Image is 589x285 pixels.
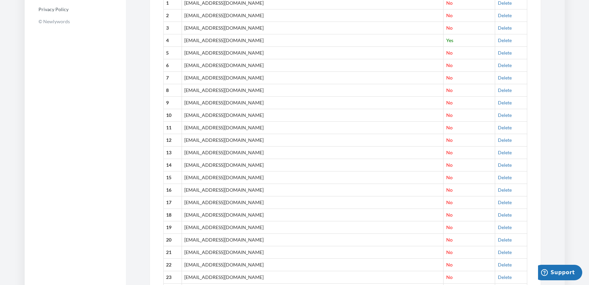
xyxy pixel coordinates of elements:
th: 7 [163,72,182,84]
a: Delete [498,262,512,267]
td: [EMAIL_ADDRESS][DOMAIN_NAME] [182,72,444,84]
th: 5 [163,47,182,59]
th: 11 [163,122,182,134]
td: [EMAIL_ADDRESS][DOMAIN_NAME] [182,59,444,72]
span: No [446,100,453,105]
span: No [446,249,453,255]
th: 16 [163,184,182,196]
span: Yes [446,37,453,43]
a: Delete [498,175,512,180]
th: 6 [163,59,182,72]
a: Delete [498,50,512,56]
td: [EMAIL_ADDRESS][DOMAIN_NAME] [182,147,444,159]
a: Delete [498,25,512,31]
span: No [446,212,453,218]
a: Delete [498,37,512,43]
a: Delete [498,75,512,81]
span: No [446,274,453,280]
th: 13 [163,147,182,159]
th: 17 [163,196,182,209]
th: 10 [163,109,182,122]
a: Privacy Policy [25,4,69,14]
th: 23 [163,271,182,284]
td: [EMAIL_ADDRESS][DOMAIN_NAME] [182,234,444,246]
th: 15 [163,171,182,184]
a: Delete [498,237,512,243]
span: No [446,12,453,18]
a: Delete [498,274,512,280]
th: 9 [163,97,182,109]
td: [EMAIL_ADDRESS][DOMAIN_NAME] [182,84,444,97]
a: Delete [498,162,512,168]
span: No [446,50,453,56]
th: 18 [163,209,182,221]
span: No [446,262,453,267]
span: No [446,87,453,93]
td: [EMAIL_ADDRESS][DOMAIN_NAME] [182,97,444,109]
th: 22 [163,259,182,271]
td: [EMAIL_ADDRESS][DOMAIN_NAME] [182,209,444,221]
a: Delete [498,12,512,18]
iframe: Opens a widget where you can chat to one of our agents [538,265,582,282]
td: [EMAIL_ADDRESS][DOMAIN_NAME] [182,22,444,34]
th: 14 [163,159,182,171]
a: Delete [498,199,512,205]
span: No [446,175,453,180]
a: Delete [498,187,512,193]
a: Delete [498,100,512,105]
th: 21 [163,246,182,259]
td: [EMAIL_ADDRESS][DOMAIN_NAME] [182,47,444,59]
td: [EMAIL_ADDRESS][DOMAIN_NAME] [182,134,444,147]
td: [EMAIL_ADDRESS][DOMAIN_NAME] [182,159,444,171]
td: [EMAIL_ADDRESS][DOMAIN_NAME] [182,9,444,22]
a: Delete [498,62,512,68]
a: Delete [498,224,512,230]
a: Delete [498,125,512,130]
td: [EMAIL_ADDRESS][DOMAIN_NAME] [182,184,444,196]
th: 12 [163,134,182,147]
span: No [446,237,453,243]
th: 2 [163,9,182,22]
a: Delete [498,150,512,155]
span: No [446,150,453,155]
td: [EMAIL_ADDRESS][DOMAIN_NAME] [182,271,444,284]
a: Delete [498,87,512,93]
td: [EMAIL_ADDRESS][DOMAIN_NAME] [182,122,444,134]
span: No [446,187,453,193]
span: No [446,199,453,205]
span: No [446,162,453,168]
span: No [446,125,453,130]
a: Delete [498,212,512,218]
th: 20 [163,234,182,246]
span: No [446,75,453,81]
span: No [446,137,453,143]
span: No [446,25,453,31]
a: Delete [498,112,512,118]
td: [EMAIL_ADDRESS][DOMAIN_NAME] [182,109,444,122]
a: Delete [498,137,512,143]
td: [EMAIL_ADDRESS][DOMAIN_NAME] [182,246,444,259]
a: Delete [498,249,512,255]
td: [EMAIL_ADDRESS][DOMAIN_NAME] [182,171,444,184]
p: © Newlywords [25,16,126,27]
th: 19 [163,221,182,234]
td: [EMAIL_ADDRESS][DOMAIN_NAME] [182,196,444,209]
span: No [446,62,453,68]
th: 8 [163,84,182,97]
td: [EMAIL_ADDRESS][DOMAIN_NAME] [182,259,444,271]
th: 3 [163,22,182,34]
span: No [446,224,453,230]
td: [EMAIL_ADDRESS][DOMAIN_NAME] [182,221,444,234]
span: No [446,112,453,118]
th: 4 [163,34,182,47]
td: [EMAIL_ADDRESS][DOMAIN_NAME] [182,34,444,47]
